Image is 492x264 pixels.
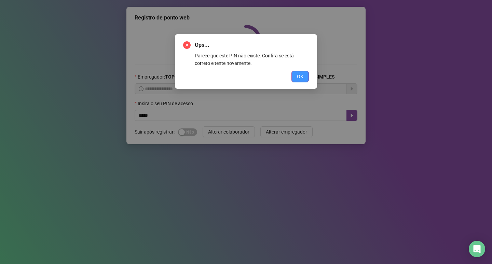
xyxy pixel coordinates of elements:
span: close-circle [183,41,191,49]
div: Open Intercom Messenger [469,241,485,257]
span: Ops... [195,41,309,49]
button: OK [291,71,309,82]
div: Parece que este PIN não existe. Confira se está correto e tente novamente. [195,52,309,67]
span: OK [297,73,303,80]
